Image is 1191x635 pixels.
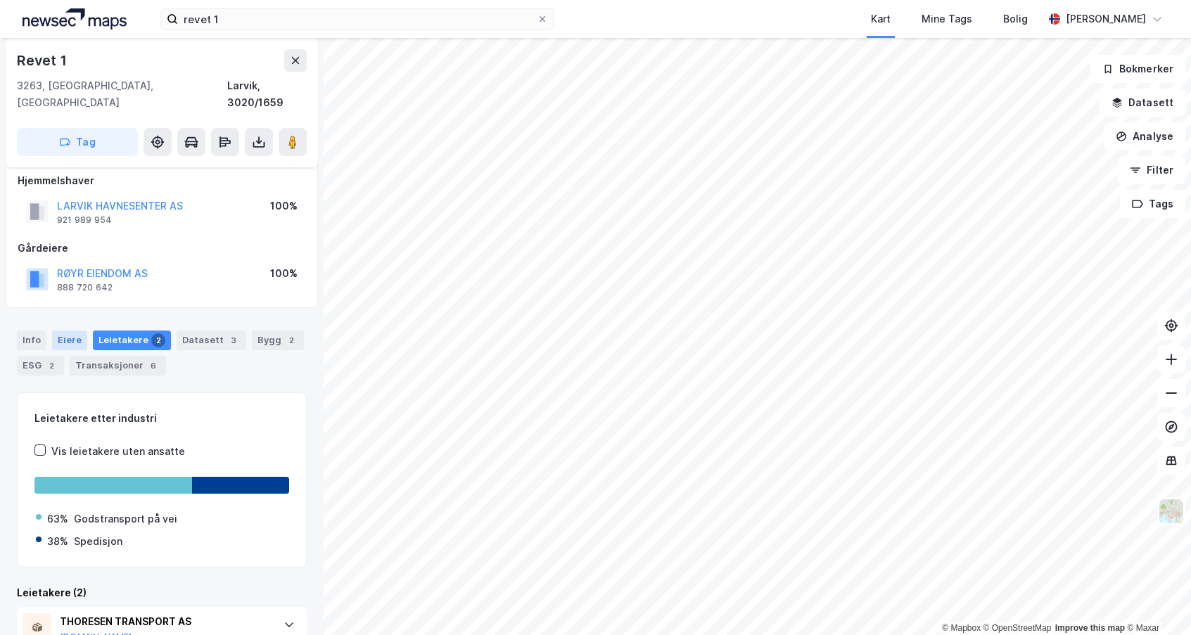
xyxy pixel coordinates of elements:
div: Bygg [252,331,304,350]
button: Tags [1120,190,1185,218]
div: Info [17,331,46,350]
div: 2 [44,359,58,373]
div: [PERSON_NAME] [1066,11,1146,27]
img: Z [1158,498,1185,525]
a: OpenStreetMap [983,623,1052,633]
button: Tag [17,128,138,156]
div: Kontrollprogram for chat [1121,567,1191,635]
div: Hjemmelshaver [18,172,306,189]
button: Analyse [1104,122,1185,150]
div: Bolig [1003,11,1028,27]
div: 921 989 954 [57,214,112,226]
div: ESG [17,356,64,376]
button: Datasett [1100,89,1185,117]
div: 2 [284,333,298,347]
div: Kart [871,11,891,27]
div: Datasett [177,331,246,350]
div: Gårdeiere [18,240,306,257]
div: 38% [47,533,68,550]
button: Filter [1118,156,1185,184]
div: 3 [227,333,241,347]
div: Leietakere (2) [17,584,307,601]
div: Leietakere etter industri [34,410,289,427]
div: Eiere [52,331,87,350]
div: Mine Tags [922,11,972,27]
div: 3263, [GEOGRAPHIC_DATA], [GEOGRAPHIC_DATA] [17,77,227,111]
input: Søk på adresse, matrikkel, gårdeiere, leietakere eller personer [178,8,537,30]
div: Transaksjoner [70,356,166,376]
div: 100% [270,265,298,282]
div: 6 [146,359,160,373]
div: Vis leietakere uten ansatte [51,443,185,460]
div: 888 720 642 [57,282,113,293]
a: Improve this map [1055,623,1125,633]
div: Larvik, 3020/1659 [227,77,307,111]
div: Leietakere [93,331,171,350]
div: 63% [47,511,68,527]
button: Bokmerker [1090,55,1185,83]
div: Godstransport på vei [74,511,177,527]
div: THORESEN TRANSPORT AS [60,613,269,630]
div: 100% [270,198,298,214]
div: 2 [151,333,165,347]
iframe: Chat Widget [1121,567,1191,635]
img: logo.a4113a55bc3d86da70a041830d287a7e.svg [23,8,127,30]
a: Mapbox [942,623,981,633]
div: Spedisjon [74,533,122,550]
div: Revet 1 [17,49,70,72]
